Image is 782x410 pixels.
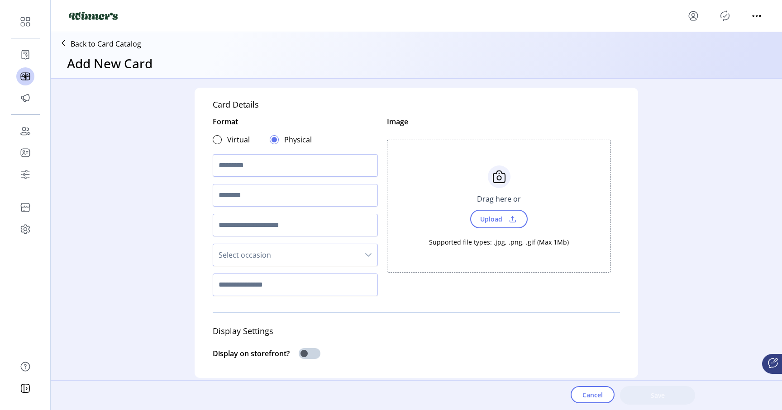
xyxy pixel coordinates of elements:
[227,134,250,145] label: Virtual
[359,244,377,266] div: dropdown trigger
[213,348,290,362] div: Display on storefront?
[472,188,526,210] div: Drag here or
[718,9,732,23] button: Publisher Panel
[749,9,764,23] button: menu
[686,9,701,23] button: menu
[284,134,312,145] label: Physical
[213,320,620,343] div: Display Settings
[213,99,259,111] div: Card Details
[571,386,615,403] button: Cancel
[213,244,359,266] span: Select occasion
[71,38,141,49] p: Back to Card Catalog
[69,12,118,20] img: logo
[387,116,408,127] div: Image
[582,390,603,400] span: Cancel
[429,228,569,247] div: Supported file types: .jpg, .png, .gif (Max 1Mb)
[213,116,238,131] div: Format
[67,54,153,73] h3: Add New Card
[475,212,506,226] span: Upload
